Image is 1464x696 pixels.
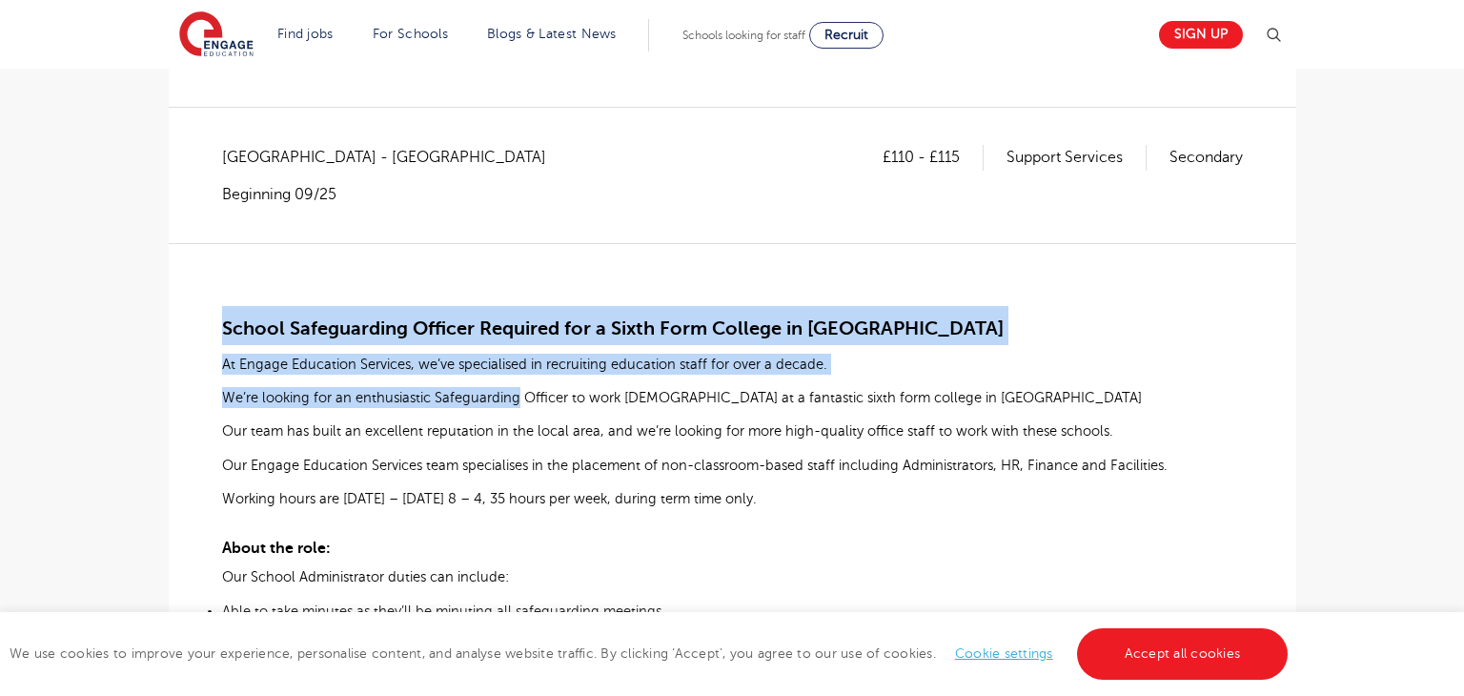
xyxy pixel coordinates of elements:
span: At Engage Education Services, we’ve specialised in recruiting education staff for over a decade. [222,357,827,372]
p: Support Services [1006,145,1147,170]
a: For Schools [373,27,448,41]
span: About the role: [222,540,331,557]
a: Find jobs [277,27,334,41]
a: Accept all cookies [1077,628,1289,680]
span: We’re looking for an enthusiastic Safeguarding Officer to work [DEMOGRAPHIC_DATA] at a fantastic ... [222,390,1142,405]
a: Cookie settings [955,646,1053,661]
span: Our Engage Education Services team specialises in the placement of non-classroom-based staff incl... [222,458,1168,473]
span: [GEOGRAPHIC_DATA] - [GEOGRAPHIC_DATA] [222,145,565,170]
a: Blogs & Latest News [487,27,617,41]
span: We use cookies to improve your experience, personalise content, and analyse website traffic. By c... [10,646,1292,661]
p: Beginning 09/25 [222,184,565,205]
span: Working hours are [DATE] – [DATE] 8 – 4, 35 hours per week, during term time only. [222,491,757,506]
a: Sign up [1159,21,1243,49]
span: Schools looking for staff [682,29,805,42]
span: Our School Administrator duties can include: [222,569,509,584]
p: £110 - £115 [883,145,984,170]
span: School Safeguarding Officer Required for a Sixth Form College in [GEOGRAPHIC_DATA] [222,317,1004,339]
p: Secondary [1169,145,1243,170]
a: Recruit [809,22,884,49]
span: Recruit [824,28,868,42]
span: Our team has built an excellent reputation in the local area, and we’re looking for more high-qua... [222,423,1113,439]
span: Able to take minutes as they’ll be minuting all safeguarding meetings [222,604,661,619]
img: Engage Education [179,11,254,59]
